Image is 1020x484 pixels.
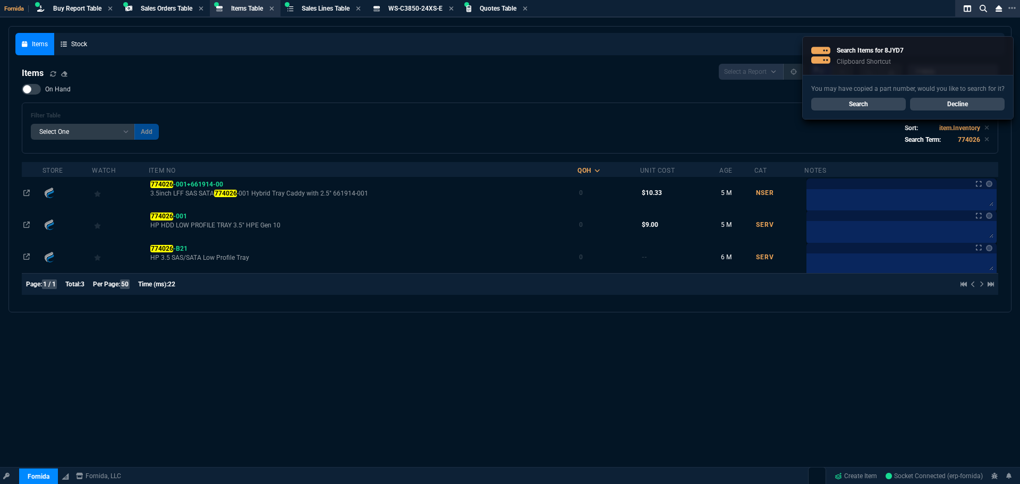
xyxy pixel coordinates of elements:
span: Per Page: [93,281,120,288]
nx-icon: Open In Opposite Panel [23,189,30,197]
td: 3.5inch LFF SAS SATA 774026-001 Hybrid Tray Caddy with 2.5" 661914-001 [149,177,577,209]
div: Item No [149,166,176,175]
span: -001 [150,213,187,220]
mark: 774026 [214,190,237,197]
mark: 774026 [150,245,173,252]
span: Sales Orders Table [141,5,192,12]
nx-icon: Close Tab [108,5,113,13]
div: Unit Cost [640,166,675,175]
span: Total: [65,281,81,288]
span: Items Table [231,5,263,12]
nx-icon: Open New Tab [1008,3,1016,13]
span: 0 [579,221,583,228]
nx-icon: Split Panels [959,2,975,15]
td: 5 M [719,209,754,241]
span: SERV [756,221,774,228]
nx-icon: Close Tab [449,5,454,13]
nx-icon: Open In Opposite Panel [23,253,30,261]
nx-icon: Close Tab [356,5,361,13]
code: item.Inventory [939,124,980,132]
code: 774026 [958,136,980,143]
nx-icon: Close Workbench [991,2,1006,15]
a: Create Item [830,468,881,484]
span: Quotes Table [480,5,516,12]
a: msbcCompanyName [73,471,124,481]
div: Add to Watchlist [94,250,147,265]
span: $10.33 [642,189,662,197]
span: On Hand [45,85,71,94]
p: Search Term: [905,135,941,145]
td: HP 3.5 SAS/SATA Low Profile Tray [149,241,577,273]
p: Clipboard Shortcut [837,57,904,66]
span: Sales Lines Table [302,5,350,12]
p: Search Items for 8JYD7 [837,46,904,55]
span: Buy Report Table [53,5,101,12]
nx-icon: Close Tab [523,5,528,13]
span: -001+661914-00 [150,181,223,188]
p: You may have copied a part number, would you like to search for it? [811,84,1005,94]
nx-icon: Search [975,2,991,15]
span: Fornida [4,5,29,12]
mark: 774026 [150,213,173,220]
div: Notes [804,166,826,175]
div: Age [719,166,733,175]
span: Page: [26,281,42,288]
div: Watch [92,166,116,175]
span: Socket Connected (erp-fornida) [886,472,983,480]
a: ArYveVNdHvDEdyI7AAB5 [886,471,983,481]
span: $9.00 [642,221,658,228]
mark: 774026 [150,181,173,188]
span: SERV [756,253,774,261]
span: WS-C3850-24XS-E [388,5,443,12]
span: 0 [579,189,583,197]
span: 1 / 1 [42,279,57,289]
span: NSER [756,189,774,197]
span: HP 3.5 SAS/SATA Low Profile Tray [150,253,576,262]
td: 6 M [719,241,754,273]
a: Decline [910,98,1005,111]
span: -B21 [150,245,188,252]
div: Add to Watchlist [94,217,147,232]
div: Cat [754,166,767,175]
a: Stock [54,33,93,55]
h4: Items [22,67,44,80]
a: Items [15,33,54,55]
span: Time (ms): [138,281,168,288]
span: -- [642,253,647,261]
span: 22 [168,281,175,288]
td: 5 M [719,177,754,209]
td: HP HDD LOW PROFILE TRAY 3.5" HPE Gen 10 [149,209,577,241]
h6: Filter Table [31,112,159,120]
div: Store [42,166,63,175]
span: HP HDD LOW PROFILE TRAY 3.5" HPE Gen 10 [150,221,576,230]
div: QOH [577,166,591,175]
nx-icon: Open In Opposite Panel [23,221,30,228]
span: 50 [120,279,130,289]
span: 0 [579,253,583,261]
span: 3.5inch LFF SAS SATA -001 Hybrid Tray Caddy with 2.5" 661914-001 [150,189,576,198]
nx-icon: Close Tab [269,5,274,13]
div: Add to Watchlist [94,185,147,200]
nx-icon: Close Tab [199,5,203,13]
a: Search [811,98,906,111]
span: 3 [81,281,84,288]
